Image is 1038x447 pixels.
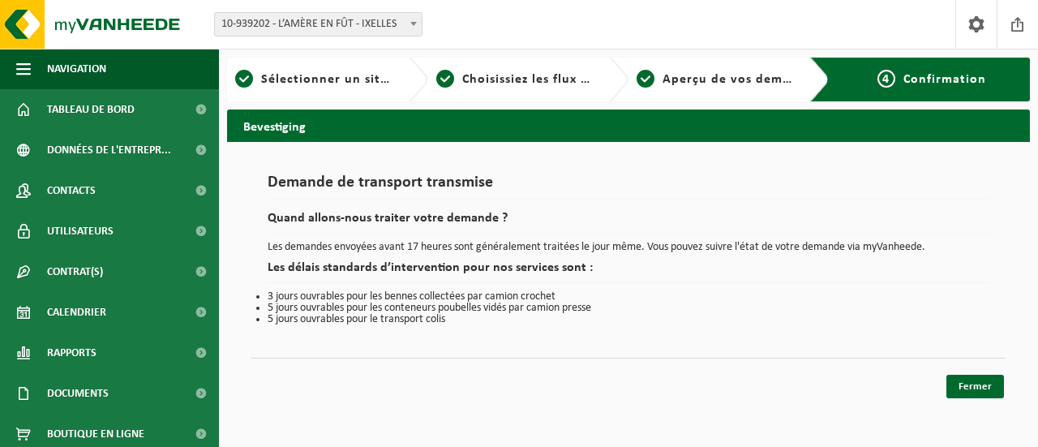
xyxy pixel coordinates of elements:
[47,89,135,130] span: Tableau de bord
[268,212,989,234] h2: Quand allons-nous traiter votre demande ?
[235,70,253,88] span: 1
[47,292,106,333] span: Calendrier
[47,130,171,170] span: Données de l'entrepr...
[268,261,989,283] h2: Les délais standards d’intervention pour nos services sont :
[946,375,1004,398] a: Fermer
[47,49,106,89] span: Navigation
[227,110,1030,141] h2: Bevestiging
[903,73,986,86] span: Confirmation
[268,174,989,200] h1: Demande de transport transmise
[215,13,422,36] span: 10-939202 - L’AMÈRE EN FÛT - IXELLES
[436,70,597,89] a: 2Choisissiez les flux de déchets et récipients
[268,314,989,325] li: 5 jours ouvrables pour le transport colis
[261,73,406,86] span: Sélectionner un site ici
[268,242,989,253] p: Les demandes envoyées avant 17 heures sont généralement traitées le jour même. Vous pouvez suivre...
[268,303,989,314] li: 5 jours ouvrables pour les conteneurs poubelles vidés par camion presse
[877,70,895,88] span: 4
[436,70,454,88] span: 2
[268,291,989,303] li: 3 jours ouvrables pour les bennes collectées par camion crochet
[462,73,732,86] span: Choisissiez les flux de déchets et récipients
[47,373,109,414] span: Documents
[663,73,819,86] span: Aperçu de vos demandes
[47,333,97,373] span: Rapports
[214,12,422,37] span: 10-939202 - L’AMÈRE EN FÛT - IXELLES
[47,251,103,292] span: Contrat(s)
[637,70,797,89] a: 3Aperçu de vos demandes
[47,211,114,251] span: Utilisateurs
[235,70,396,89] a: 1Sélectionner un site ici
[47,170,96,211] span: Contacts
[637,70,654,88] span: 3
